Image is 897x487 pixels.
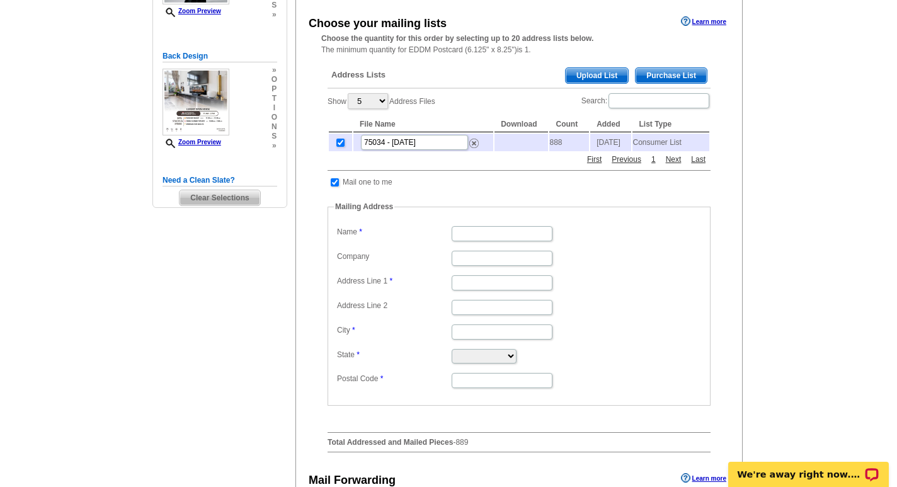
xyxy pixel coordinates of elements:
[549,117,589,132] th: Count
[163,50,277,62] h5: Back Design
[271,1,277,10] span: s
[632,134,709,151] td: Consumer List
[337,251,450,262] label: Company
[331,69,386,81] span: Address Lists
[271,10,277,20] span: »
[337,373,450,384] label: Postal Code
[636,68,707,83] span: Purchase List
[469,136,479,145] a: Remove this list
[337,349,450,360] label: State
[271,75,277,84] span: o
[271,66,277,75] span: »
[648,154,659,165] a: 1
[720,447,897,487] iframe: LiveChat chat widget
[271,132,277,141] span: s
[163,69,229,135] img: small-thumb.jpg
[296,33,742,55] div: The minimum quantity for EDDM Postcard (6.125" x 8.25")is 1.
[494,117,548,132] th: Download
[328,438,453,447] strong: Total Addressed and Mailed Pieces
[590,134,631,151] td: [DATE]
[663,154,685,165] a: Next
[321,58,717,462] div: -
[348,93,388,109] select: ShowAddress Files
[681,473,726,483] a: Learn more
[271,103,277,113] span: i
[337,324,450,336] label: City
[688,154,709,165] a: Last
[590,117,631,132] th: Added
[163,8,221,14] a: Zoom Preview
[271,141,277,151] span: »
[581,92,711,110] label: Search:
[321,34,593,43] strong: Choose the quantity for this order by selecting up to 20 address lists below.
[353,117,493,132] th: File Name
[271,94,277,103] span: t
[337,275,450,287] label: Address Line 1
[334,201,394,212] legend: Mailing Address
[271,113,277,122] span: o
[584,154,605,165] a: First
[342,176,393,188] td: Mail one to me
[328,92,435,110] label: Show Address Files
[163,139,221,146] a: Zoom Preview
[337,226,450,238] label: Name
[608,154,644,165] a: Previous
[566,68,628,83] span: Upload List
[681,16,726,26] a: Learn more
[455,438,468,447] span: 889
[337,300,450,311] label: Address Line 2
[309,15,447,32] div: Choose your mailing lists
[608,93,709,108] input: Search:
[271,122,277,132] span: n
[271,84,277,94] span: p
[163,175,277,186] h5: Need a Clean Slate?
[180,190,260,205] span: Clear Selections
[549,134,589,151] td: 888
[469,139,479,148] img: delete.png
[632,117,709,132] th: List Type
